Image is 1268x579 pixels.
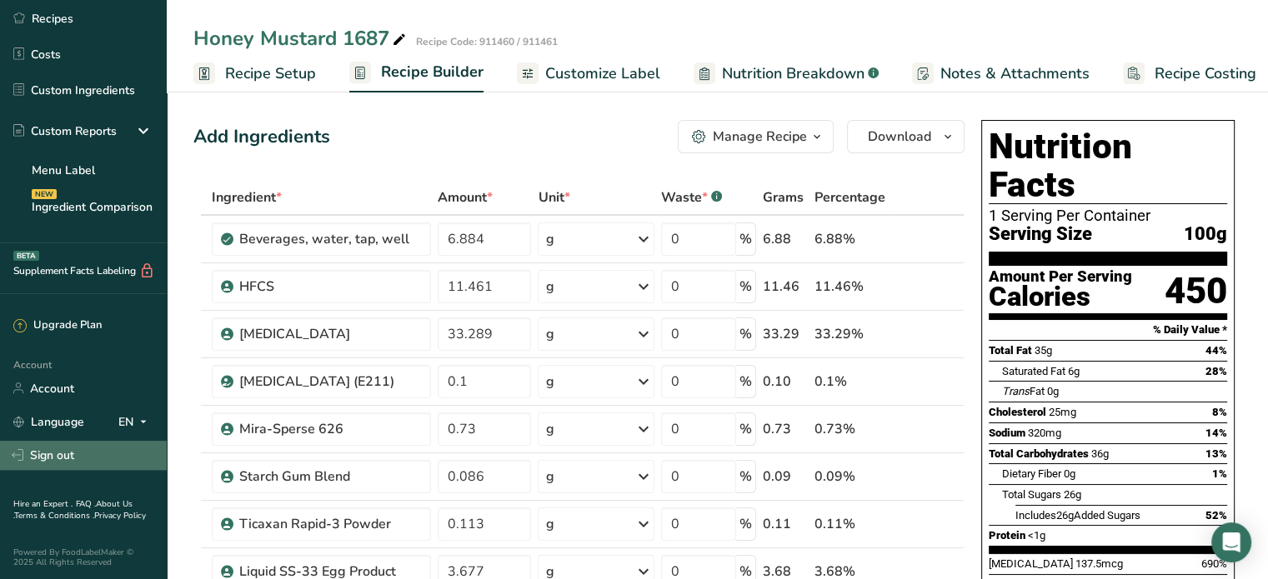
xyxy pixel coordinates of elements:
[13,317,102,334] div: Upgrade Plan
[847,120,965,153] button: Download
[1002,488,1061,501] span: Total Sugars
[1068,365,1080,377] span: 6g
[32,189,57,199] div: NEW
[1028,529,1045,542] span: <1g
[1205,509,1227,522] span: 52%
[940,62,1090,85] span: Notes & Attachments
[722,62,865,85] span: Nutrition Breakdown
[545,62,660,85] span: Customize Label
[763,514,808,534] div: 0.11
[517,55,660,92] a: Customize Label
[13,547,153,567] div: Powered By FoodLabelMaker © 2025 All Rights Reserved
[989,427,1025,439] span: Sodium
[212,187,282,207] span: Ingredient
[381,61,484,83] span: Recipe Builder
[1201,557,1227,570] span: 690%
[13,122,117,140] div: Custom Reports
[239,229,421,249] div: Beverages, water, tap, well
[545,372,554,392] div: g
[989,224,1092,245] span: Serving Size
[989,447,1089,460] span: Total Carbohydrates
[814,419,885,439] div: 0.73%
[349,53,484,93] a: Recipe Builder
[193,123,330,151] div: Add Ingredients
[1028,427,1061,439] span: 320mg
[989,344,1032,357] span: Total Fat
[814,324,885,344] div: 33.29%
[94,510,146,522] a: Privacy Policy
[989,406,1046,418] span: Cholesterol
[1049,406,1076,418] span: 25mg
[1212,406,1227,418] span: 8%
[814,187,885,207] span: Percentage
[763,467,808,487] div: 0.09
[1205,344,1227,357] span: 44%
[239,372,421,392] div: [MEDICAL_DATA] (E211)
[814,467,885,487] div: 0.09%
[1205,427,1227,439] span: 14%
[989,320,1227,340] section: % Daily Value *
[1035,344,1052,357] span: 35g
[13,498,133,522] a: About Us .
[814,229,885,249] div: 6.88%
[1056,509,1074,522] span: 26g
[14,510,94,522] a: Terms & Conditions .
[713,127,807,147] div: Manage Recipe
[416,34,558,49] div: Recipe Code: 911460 / 911461
[763,229,808,249] div: 6.88
[763,419,808,439] div: 0.73
[989,127,1227,204] h1: Nutrition Facts
[814,277,885,297] div: 11.46%
[239,419,421,439] div: Mira-Sperse 626
[989,285,1132,309] div: Calories
[1205,365,1227,377] span: 28%
[545,324,554,344] div: g
[1205,447,1227,460] span: 13%
[545,277,554,297] div: g
[545,467,554,487] div: g
[225,62,316,85] span: Recipe Setup
[912,55,1090,92] a: Notes & Attachments
[868,127,931,147] span: Download
[13,498,73,510] a: Hire an Expert .
[1002,365,1065,377] span: Saturated Fat
[239,467,421,487] div: Starch Gum Blend
[545,419,554,439] div: g
[1165,269,1227,313] div: 450
[1002,385,1045,397] span: Fat
[1015,509,1140,522] span: Includes Added Sugars
[1091,447,1109,460] span: 36g
[1211,522,1251,562] div: Open Intercom Messenger
[13,251,39,261] div: BETA
[1075,557,1123,570] span: 137.5mcg
[545,514,554,534] div: g
[989,269,1132,285] div: Amount Per Serving
[118,412,153,432] div: EN
[438,187,493,207] span: Amount
[763,277,808,297] div: 11.46
[1155,62,1256,85] span: Recipe Costing
[1123,55,1256,92] a: Recipe Costing
[661,187,722,207] div: Waste
[763,372,808,392] div: 0.10
[694,55,879,92] a: Nutrition Breakdown
[814,514,885,534] div: 0.11%
[1002,385,1030,397] i: Trans
[678,120,834,153] button: Manage Recipe
[989,557,1073,570] span: [MEDICAL_DATA]
[239,277,421,297] div: HFCS
[763,187,804,207] span: Grams
[1212,467,1227,480] span: 1%
[989,529,1025,542] span: Protein
[13,407,84,437] a: Language
[239,324,421,344] div: [MEDICAL_DATA]
[193,55,316,92] a: Recipe Setup
[989,207,1227,224] div: 1 Serving Per Container
[1047,385,1059,397] span: 0g
[538,187,569,207] span: Unit
[763,324,808,344] div: 33.29
[1064,488,1081,501] span: 26g
[239,514,421,534] div: Ticaxan Rapid-3 Powder
[814,372,885,392] div: 0.1%
[1002,467,1061,480] span: Dietary Fiber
